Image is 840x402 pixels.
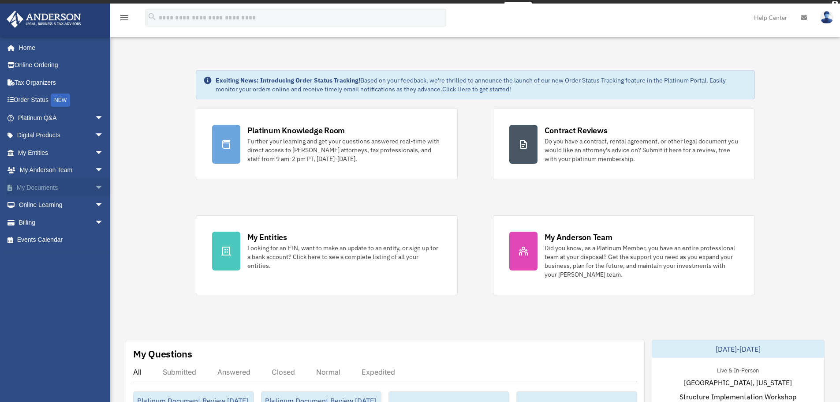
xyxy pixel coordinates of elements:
span: arrow_drop_down [95,109,112,127]
a: My Entities Looking for an EIN, want to make an update to an entity, or sign up for a bank accoun... [196,215,458,295]
span: arrow_drop_down [95,144,112,162]
a: Home [6,39,112,56]
a: Order StatusNEW [6,91,117,109]
div: All [133,368,142,376]
div: Based on your feedback, we're thrilled to announce the launch of our new Order Status Tracking fe... [216,76,747,94]
span: arrow_drop_down [95,127,112,145]
div: Contract Reviews [545,125,608,136]
span: arrow_drop_down [95,179,112,197]
a: My Entitiesarrow_drop_down [6,144,117,162]
div: Platinum Knowledge Room [247,125,345,136]
div: My Questions [133,347,192,361]
a: Platinum Knowledge Room Further your learning and get your questions answered real-time with dire... [196,109,458,180]
img: Anderson Advisors Platinum Portal [4,11,84,28]
a: Digital Productsarrow_drop_down [6,127,117,144]
a: menu [119,15,130,23]
strong: Exciting News: Introducing Order Status Tracking! [216,76,360,84]
div: Submitted [163,368,196,376]
div: Further your learning and get your questions answered real-time with direct access to [PERSON_NAM... [247,137,441,163]
div: Normal [316,368,340,376]
img: User Pic [820,11,833,24]
i: menu [119,12,130,23]
a: My Documentsarrow_drop_down [6,179,117,196]
a: Tax Organizers [6,74,117,91]
div: Live & In-Person [710,365,766,374]
a: Billingarrow_drop_down [6,214,117,231]
span: arrow_drop_down [95,196,112,214]
div: NEW [51,94,70,107]
span: arrow_drop_down [95,162,112,180]
span: Structure Implementation Workshop [679,391,796,402]
a: survey [504,2,532,13]
a: Online Learningarrow_drop_down [6,196,117,214]
a: Contract Reviews Do you have a contract, rental agreement, or other legal document you would like... [493,109,755,180]
span: arrow_drop_down [95,214,112,232]
i: search [147,12,157,22]
div: My Entities [247,232,287,243]
div: My Anderson Team [545,232,612,243]
div: Expedited [362,368,395,376]
a: My Anderson Teamarrow_drop_down [6,162,117,179]
a: Online Ordering [6,56,117,74]
a: Click Here to get started! [442,85,511,93]
span: [GEOGRAPHIC_DATA], [US_STATE] [684,377,792,388]
div: Looking for an EIN, want to make an update to an entity, or sign up for a bank account? Click her... [247,244,441,270]
div: Get a chance to win 6 months of Platinum for free just by filling out this [308,2,501,13]
a: Events Calendar [6,231,117,249]
div: Answered [217,368,250,376]
div: Closed [272,368,295,376]
div: close [832,1,838,7]
div: Do you have a contract, rental agreement, or other legal document you would like an attorney's ad... [545,137,739,163]
div: [DATE]-[DATE] [652,340,824,358]
a: My Anderson Team Did you know, as a Platinum Member, you have an entire professional team at your... [493,215,755,295]
a: Platinum Q&Aarrow_drop_down [6,109,117,127]
div: Did you know, as a Platinum Member, you have an entire professional team at your disposal? Get th... [545,244,739,279]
